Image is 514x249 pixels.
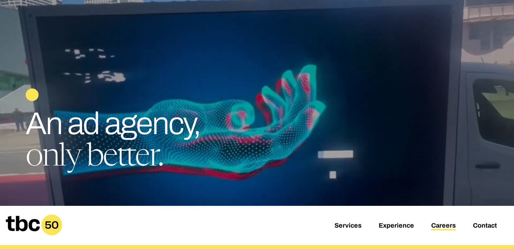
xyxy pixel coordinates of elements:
a: Home [6,230,62,238]
a: Services [334,222,362,230]
a: Experience [379,222,414,230]
span: only better. [26,142,163,174]
a: Careers [431,222,456,230]
a: Contact [473,222,497,230]
span: An ad agency, [26,107,200,141]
